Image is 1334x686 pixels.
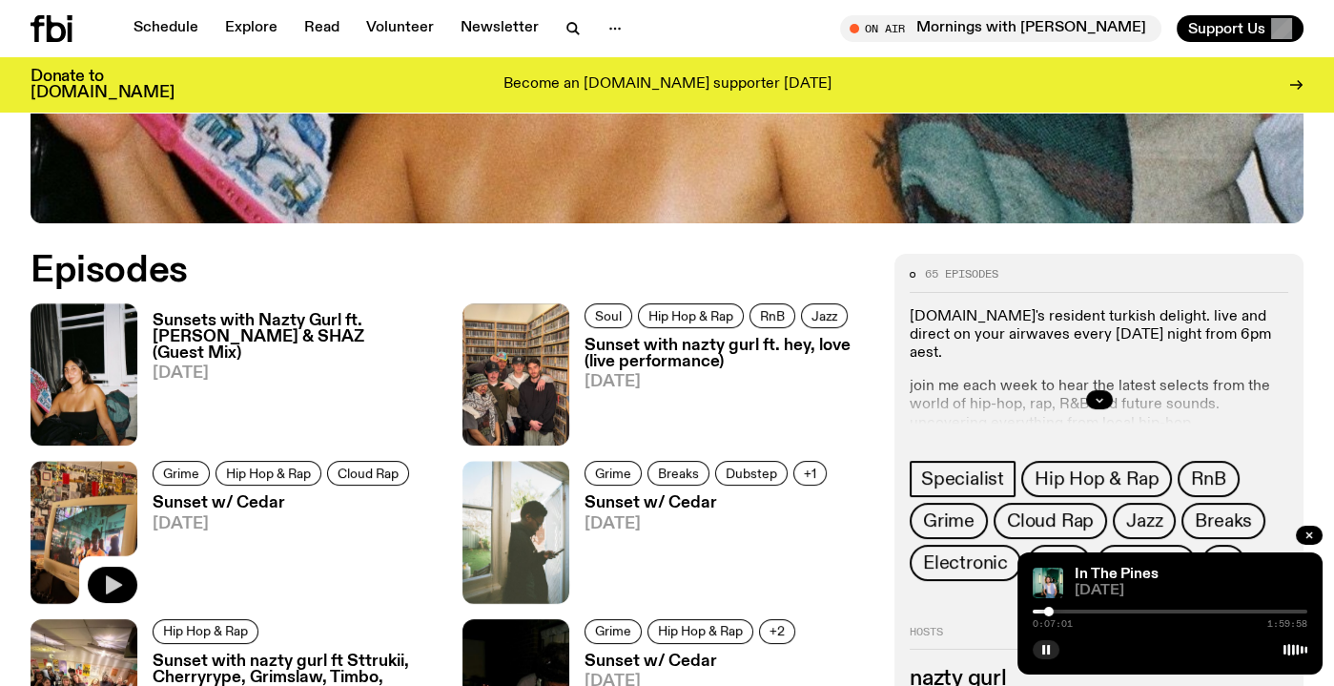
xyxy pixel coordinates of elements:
[327,461,409,486] a: Cloud Rap
[1177,15,1303,42] button: Support Us
[921,468,1004,489] span: Specialist
[585,495,832,511] h3: Sunset w/ Cedar
[648,308,733,322] span: Hip Hop & Rap
[910,308,1288,364] p: [DOMAIN_NAME]'s resident turkish delight. live and direct on your airwaves every [DATE] night fro...
[647,461,709,486] a: Breaks
[153,461,210,486] a: Grime
[910,545,1021,581] a: Electronic
[923,552,1008,573] span: Electronic
[153,313,440,362] h3: Sunsets with Nazty Gurl ft. [PERSON_NAME] & SHAZ (Guest Mix)
[1113,503,1176,539] a: Jazz
[1191,468,1225,489] span: RnB
[811,308,837,322] span: Jazz
[925,269,998,280] span: 65 episodes
[137,495,415,603] a: Sunset w/ Cedar[DATE]
[1201,545,1246,581] button: +6
[1033,619,1073,629] span: 0:07:01
[1035,468,1159,489] span: Hip Hop & Rap
[658,624,743,638] span: Hip Hop & Rap
[1097,545,1196,581] a: Dubstep
[910,627,1288,650] h2: Hosts
[503,76,831,94] p: Become an [DOMAIN_NAME] supporter [DATE]
[585,516,832,532] span: [DATE]
[31,254,872,288] h2: Episodes
[585,374,872,390] span: [DATE]
[910,503,988,539] a: Grime
[910,461,1016,497] a: Specialist
[1188,20,1265,37] span: Support Us
[647,619,753,644] a: Hip Hop & Rap
[214,15,289,42] a: Explore
[585,654,801,670] h3: Sunset w/ Cedar
[449,15,550,42] a: Newsletter
[137,313,440,446] a: Sunsets with Nazty Gurl ft. [PERSON_NAME] & SHAZ (Guest Mix)[DATE]
[595,308,622,322] span: Soul
[585,303,632,328] a: Soul
[585,338,872,370] h3: Sunset with nazty gurl ft. hey, love (live performance)
[1181,503,1265,539] a: Breaks
[163,624,248,638] span: Hip Hop & Rap
[759,619,795,644] button: +2
[994,503,1107,539] a: Cloud Rap
[1126,510,1162,531] span: Jazz
[923,510,975,531] span: Grime
[338,467,399,481] span: Cloud Rap
[1075,567,1159,582] a: In The Pines
[715,461,788,486] a: Dubstep
[215,461,321,486] a: Hip Hop & Rap
[1075,584,1307,598] span: [DATE]
[585,461,642,486] a: Grime
[793,461,827,486] button: +1
[1021,461,1172,497] a: Hip Hop & Rap
[585,619,642,644] a: Grime
[1027,545,1091,581] a: Soul
[726,467,777,481] span: Dubstep
[153,516,415,532] span: [DATE]
[595,624,631,638] span: Grime
[840,15,1161,42] button: On AirMornings with [PERSON_NAME]
[569,338,872,446] a: Sunset with nazty gurl ft. hey, love (live performance)[DATE]
[31,69,174,101] h3: Donate to [DOMAIN_NAME]
[658,467,699,481] span: Breaks
[1267,619,1307,629] span: 1:59:58
[1007,510,1094,531] span: Cloud Rap
[760,308,785,322] span: RnB
[638,303,744,328] a: Hip Hop & Rap
[595,467,631,481] span: Grime
[153,495,415,511] h3: Sunset w/ Cedar
[355,15,445,42] a: Volunteer
[770,624,785,638] span: +2
[226,467,311,481] span: Hip Hop & Rap
[569,495,832,603] a: Sunset w/ Cedar[DATE]
[153,365,440,382] span: [DATE]
[749,303,795,328] a: RnB
[163,467,199,481] span: Grime
[153,619,258,644] a: Hip Hop & Rap
[1195,510,1252,531] span: Breaks
[1178,461,1239,497] a: RnB
[801,303,848,328] a: Jazz
[293,15,351,42] a: Read
[804,467,816,481] span: +1
[122,15,210,42] a: Schedule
